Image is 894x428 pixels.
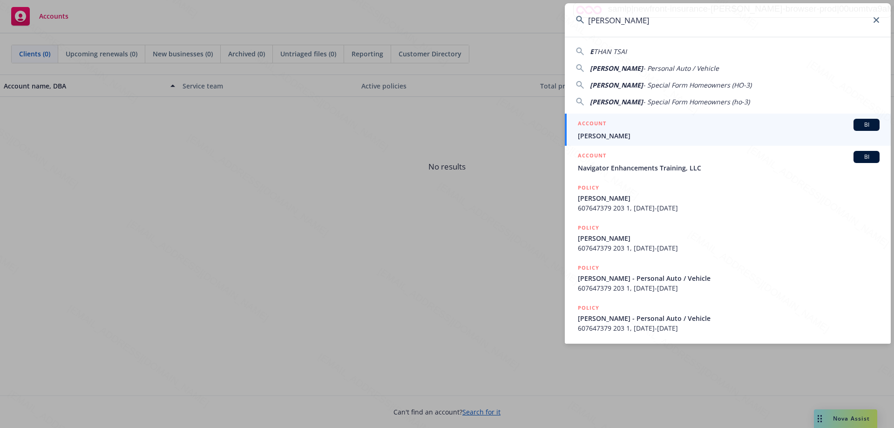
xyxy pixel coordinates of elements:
span: [PERSON_NAME] - Personal Auto / Vehicle [578,273,880,283]
span: E [590,47,594,56]
span: [PERSON_NAME] [590,81,643,89]
span: [PERSON_NAME] [590,64,643,73]
span: 607647379 203 1, [DATE]-[DATE] [578,323,880,333]
a: POLICY [565,338,891,378]
span: 607647379 203 1, [DATE]-[DATE] [578,243,880,253]
span: BI [857,121,876,129]
span: BI [857,153,876,161]
h5: POLICY [578,263,599,272]
h5: POLICY [578,183,599,192]
span: - Special Form Homeowners (HO-3) [643,81,752,89]
span: THAN TSAI [594,47,627,56]
a: POLICY[PERSON_NAME] - Personal Auto / Vehicle607647379 203 1, [DATE]-[DATE] [565,298,891,338]
span: - Special Form Homeowners (ho-3) [643,97,750,106]
span: [PERSON_NAME] [590,97,643,106]
h5: ACCOUNT [578,151,606,162]
h5: POLICY [578,343,599,353]
h5: ACCOUNT [578,119,606,130]
span: [PERSON_NAME] [578,193,880,203]
a: ACCOUNTBINavigator Enhancements Training, LLC [565,146,891,178]
span: [PERSON_NAME] [578,233,880,243]
h5: POLICY [578,223,599,232]
span: [PERSON_NAME] - Personal Auto / Vehicle [578,313,880,323]
span: - Personal Auto / Vehicle [643,64,719,73]
span: 607647379 203 1, [DATE]-[DATE] [578,283,880,293]
h5: POLICY [578,303,599,313]
a: ACCOUNTBI[PERSON_NAME] [565,114,891,146]
input: Search... [565,3,891,37]
span: 607647379 203 1, [DATE]-[DATE] [578,203,880,213]
span: [PERSON_NAME] [578,131,880,141]
a: POLICY[PERSON_NAME]607647379 203 1, [DATE]-[DATE] [565,218,891,258]
a: POLICY[PERSON_NAME] - Personal Auto / Vehicle607647379 203 1, [DATE]-[DATE] [565,258,891,298]
span: Navigator Enhancements Training, LLC [578,163,880,173]
a: POLICY[PERSON_NAME]607647379 203 1, [DATE]-[DATE] [565,178,891,218]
